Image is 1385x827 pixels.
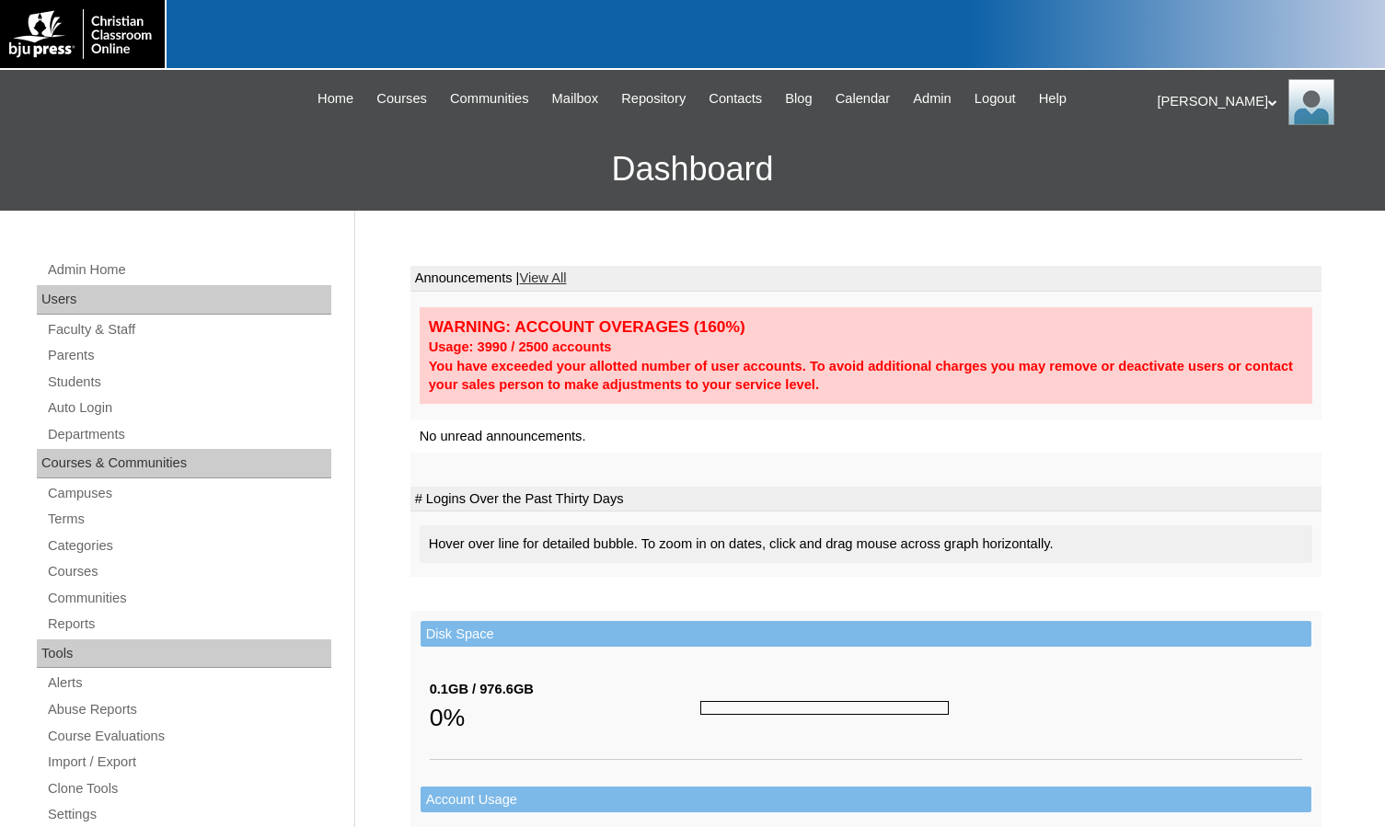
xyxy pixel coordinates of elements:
td: Account Usage [421,787,1311,813]
a: Contacts [699,88,771,109]
div: 0% [430,699,700,736]
a: Categories [46,534,331,557]
span: Logout [975,88,1016,109]
div: You have exceeded your allotted number of user accounts. To avoid additional charges you may remo... [429,357,1303,395]
span: Repository [621,88,686,109]
div: Users [37,285,331,315]
a: Clone Tools [46,777,331,800]
a: Abuse Reports [46,698,331,721]
div: Courses & Communities [37,449,331,478]
div: Tools [37,639,331,669]
a: Course Evaluations [46,725,331,748]
span: Communities [450,88,529,109]
strong: Usage: 3990 / 2500 accounts [429,339,612,354]
a: Communities [441,88,538,109]
td: # Logins Over the Past Thirty Days [410,487,1322,512]
span: Blog [785,88,812,109]
a: Auto Login [46,396,331,419]
img: logo-white.png [9,9,156,59]
td: Disk Space [421,621,1311,648]
div: 0.1GB / 976.6GB [430,680,700,699]
a: Repository [612,88,695,109]
a: View All [519,270,566,285]
a: Logout [965,88,1025,109]
span: Mailbox [552,88,599,109]
span: Courses [376,88,427,109]
span: Help [1039,88,1067,109]
td: Announcements | [410,266,1322,292]
a: Mailbox [543,88,608,109]
a: Communities [46,587,331,610]
a: Import / Export [46,751,331,774]
a: Parents [46,344,331,367]
a: Admin Home [46,258,331,281]
a: Campuses [46,482,331,505]
h3: Dashboard [9,128,1376,211]
a: Alerts [46,672,331,695]
a: Faculty & Staff [46,318,331,341]
a: Terms [46,508,331,531]
a: Blog [776,88,821,109]
a: Admin [904,88,961,109]
a: Departments [46,423,331,446]
span: Calendar [836,88,890,109]
div: [PERSON_NAME] [1158,79,1368,125]
div: WARNING: ACCOUNT OVERAGES (160%) [429,316,1303,338]
a: Settings [46,803,331,826]
a: Home [308,88,363,109]
span: Admin [913,88,952,109]
a: Courses [367,88,436,109]
a: Students [46,371,331,394]
a: Calendar [826,88,899,109]
a: Reports [46,613,331,636]
span: Contacts [709,88,762,109]
td: No unread announcements. [410,419,1322,454]
img: Melanie Sevilla [1288,79,1334,125]
div: Hover over line for detailed bubble. To zoom in on dates, click and drag mouse across graph horiz... [420,525,1312,563]
a: Help [1030,88,1076,109]
span: Home [317,88,353,109]
a: Courses [46,560,331,583]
